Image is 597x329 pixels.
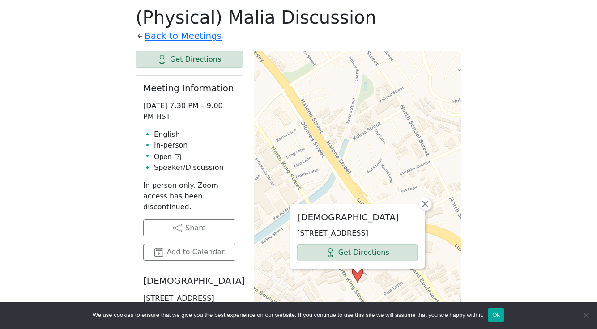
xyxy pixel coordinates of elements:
a: Back to Meetings [145,28,222,44]
li: Speaker/Discussion [154,162,235,173]
li: In-person [154,140,235,151]
li: English [154,129,235,140]
button: Share [143,219,235,236]
button: Add to Calendar [143,244,235,261]
span: No [581,311,590,320]
button: Open [154,152,181,162]
a: Get Directions [136,51,243,68]
p: [STREET_ADDRESS] [297,228,418,239]
span: We use cookies to ensure that we give you the best experience on our website. If you continue to ... [93,311,483,320]
button: Ok [488,308,504,322]
h1: (Physical) Malia Discussion [136,7,461,28]
a: Get Directions [297,244,418,261]
p: [DATE] 7:30 PM – 9:00 PM HST [143,101,235,122]
p: In person only. Zoom access has been discontinued. [143,180,235,212]
span: Open [154,152,171,162]
p: [STREET_ADDRESS] [143,293,235,304]
h2: [DEMOGRAPHIC_DATA] [143,275,235,286]
a: Close popup [418,198,432,211]
h2: [DEMOGRAPHIC_DATA] [297,212,418,223]
span: × [421,198,430,209]
h2: Meeting Information [143,83,235,93]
